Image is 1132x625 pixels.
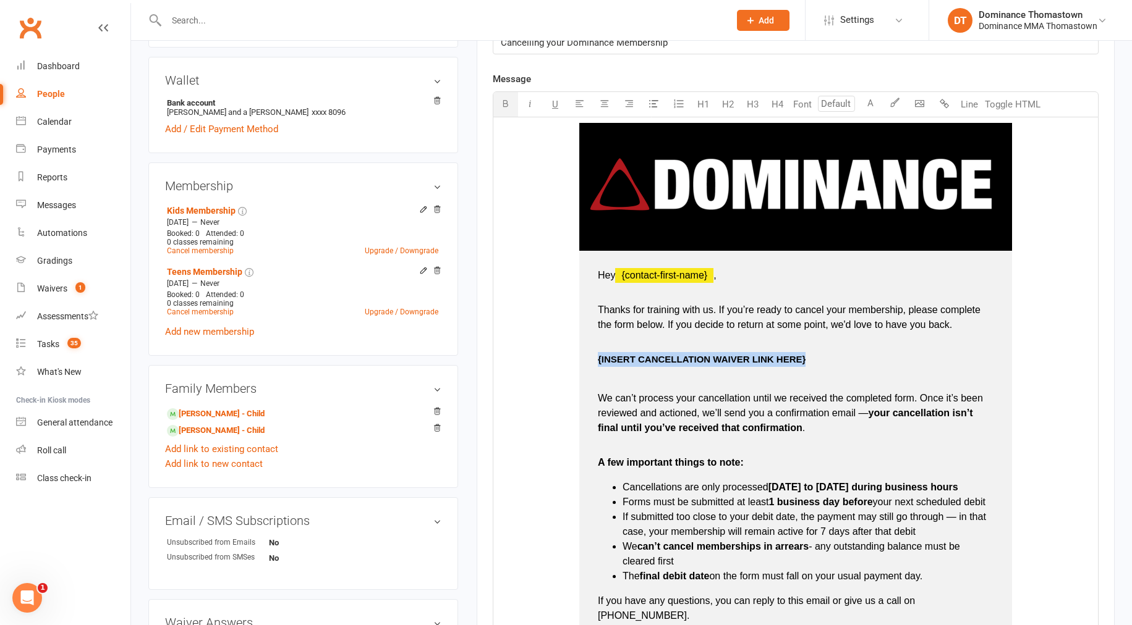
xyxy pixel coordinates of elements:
span: [DATE] to [DATE] during business hours [768,482,958,492]
a: General attendance kiosk mode [16,409,130,437]
a: Upgrade / Downgrade [365,308,438,316]
span: . [802,422,805,433]
div: Calendar [37,117,72,127]
span: Never [200,279,219,288]
span: {INSERT CANCELLATION WAIVER LINK HERE} [598,354,806,364]
a: Tasks 35 [16,330,130,358]
a: Add link to existing contact [165,442,278,456]
button: Line [957,92,982,117]
span: final debit date [640,571,710,581]
div: Dashboard [37,61,80,71]
div: — [164,217,441,227]
span: [DATE] [167,279,189,288]
div: People [37,89,65,99]
a: People [16,80,130,108]
span: Attended: 0 [206,229,244,238]
a: Clubworx [15,12,46,43]
span: 35 [67,338,81,348]
iframe: Intercom live chat [12,583,42,613]
span: your next scheduled debit [873,497,985,507]
span: Add [759,15,774,25]
span: We [623,541,637,552]
a: [PERSON_NAME] - Child [167,408,265,421]
span: Cancellations are only processed [623,482,768,492]
div: Payments [37,145,76,154]
a: Cancel membership [167,308,234,316]
span: If you have any questions, you can reply to this email or give us a call on [PHONE_NUMBER]. [598,595,918,621]
span: 0 classes remaining [167,238,234,246]
a: Add link to new contact [165,456,263,471]
span: xxxx 8096 [312,107,346,117]
a: Gradings [16,247,130,275]
strong: Bank account [167,98,435,107]
strong: No [269,538,340,547]
h3: Family Members [165,382,441,395]
input: Search... [163,12,721,29]
strong: No [269,553,340,563]
a: Messages [16,191,130,219]
a: Calendar [16,108,130,136]
a: Roll call [16,437,130,464]
div: Unsubscribed from Emails [167,537,269,548]
a: Dashboard [16,52,130,80]
li: [PERSON_NAME] and a [PERSON_NAME] [165,96,441,119]
span: Settings [840,6,874,34]
span: Attended: 0 [206,290,244,299]
div: DT [948,8,972,33]
span: Hey [598,270,615,280]
a: Automations [16,219,130,247]
span: Never [200,218,219,227]
a: Add new membership [165,326,254,337]
span: A few important things to note: [598,457,744,468]
h3: Email / SMS Subscriptions [165,514,441,527]
div: Messages [37,200,76,210]
span: We can’t process your cancellation until we received the completed form. Once it’s been reviewed ... [598,393,985,418]
label: Message [493,72,531,86]
button: U [543,92,568,117]
div: Dominance MMA Thomastown [979,20,1097,31]
img: bf3eda11-9270-46cb-9fb7-554ff1c9493e.png [579,123,1012,246]
button: Font [790,92,815,117]
a: Cancel membership [167,246,234,255]
div: Roll call [37,445,66,455]
div: Unsubscribed from SMSes [167,552,269,563]
div: Gradings [37,256,72,266]
span: Forms must be submitted at least [623,497,769,507]
span: 1 [75,282,85,293]
span: If submitted too close to your debit date, the payment may still go through — in that case, your ... [623,511,989,537]
span: U [552,99,558,110]
a: Upgrade / Downgrade [365,246,438,255]
input: Default [818,96,855,112]
span: 1 [38,583,48,593]
span: , [713,270,716,280]
button: A [858,92,883,117]
button: Toggle HTML [982,92,1044,117]
div: Class check-in [37,473,91,483]
div: Dominance Thomastown [979,9,1097,20]
div: Automations [37,228,87,238]
div: Waivers [37,283,67,293]
div: Assessments [37,311,98,321]
a: Payments [16,136,130,164]
div: Reports [37,172,67,182]
a: Waivers 1 [16,275,130,303]
h3: Membership [165,179,441,193]
a: [PERSON_NAME] - Child [167,424,265,437]
div: Tasks [37,339,59,349]
div: — [164,279,441,288]
a: Add / Edit Payment Method [165,122,278,136]
a: Assessments [16,303,130,330]
button: H2 [716,92,741,117]
a: Reports [16,164,130,191]
span: on the form must fall on your usual payment day. [709,571,922,581]
span: Booked: 0 [167,229,200,238]
span: Cancelling your Dominance Membership [501,37,668,48]
a: What's New [16,358,130,386]
span: 1 business day before [769,497,873,507]
a: Class kiosk mode [16,464,130,492]
span: 0 classes remaining [167,299,234,308]
button: Add [737,10,789,31]
button: H3 [741,92,765,117]
a: Teens Membership [167,267,242,277]
a: Kids Membership [167,206,236,216]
